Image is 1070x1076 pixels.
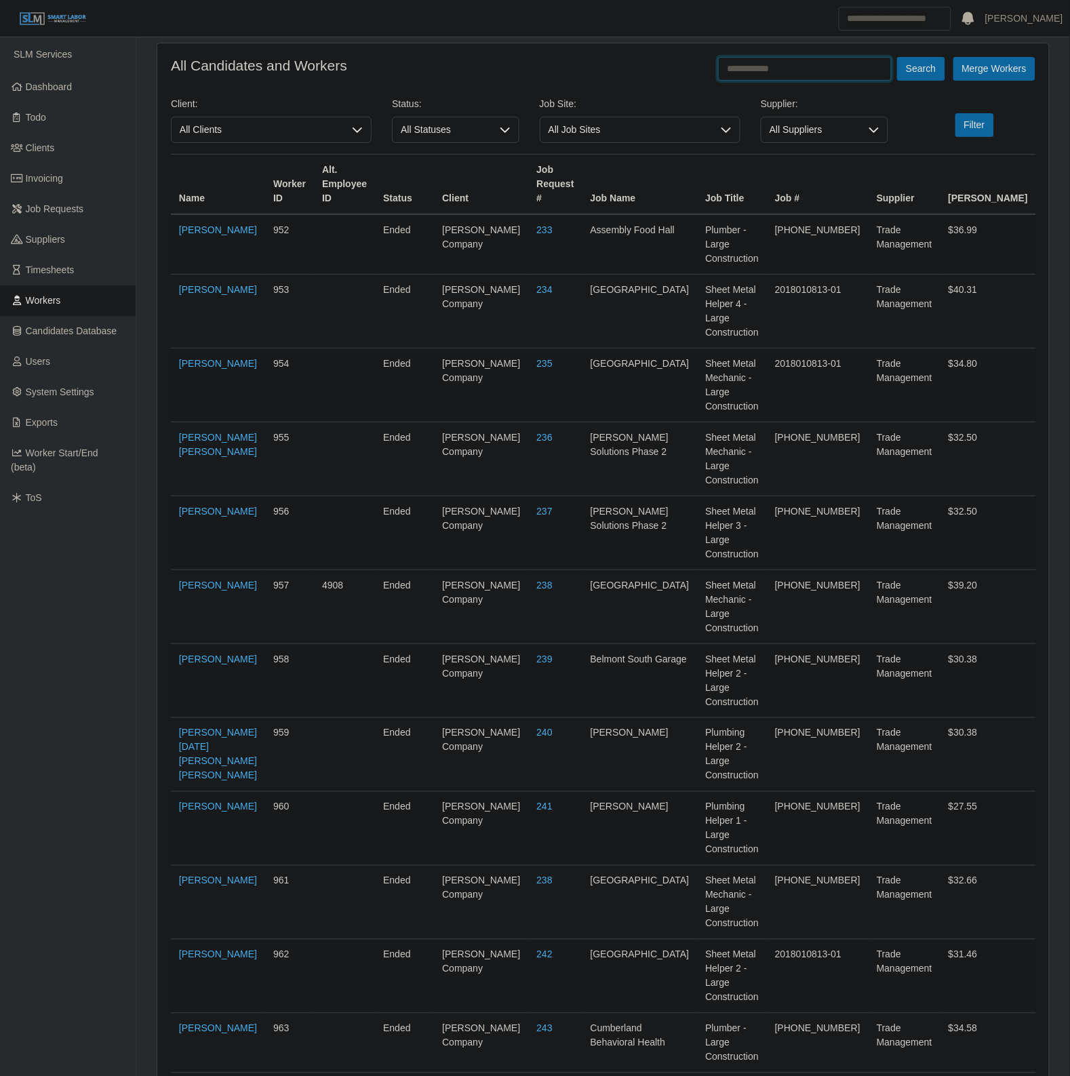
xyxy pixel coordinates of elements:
td: $27.55 [940,792,1036,866]
td: $31.46 [940,940,1036,1014]
td: ended [375,570,434,644]
td: ended [375,644,434,718]
td: $32.50 [940,422,1036,496]
a: 238 [536,580,552,591]
td: $34.80 [940,348,1036,422]
td: [PERSON_NAME] Company [434,940,528,1014]
td: 2018010813-01 [767,940,869,1014]
th: Job Title [697,155,767,215]
span: All Statuses [393,117,492,142]
td: Trade Management [869,348,940,422]
td: Sheet Metal Mechanic - Large Construction [697,422,767,496]
span: Exports [26,417,58,428]
a: [PERSON_NAME] [179,875,257,886]
td: 952 [265,214,314,275]
a: [PERSON_NAME] [179,949,257,960]
td: Assembly Food Hall [582,214,698,275]
td: ended [375,1014,434,1073]
td: 959 [265,718,314,792]
td: $32.66 [940,866,1036,940]
td: 957 [265,570,314,644]
td: Sheet Metal Helper 4 - Large Construction [697,275,767,348]
td: [PERSON_NAME] Company [434,718,528,792]
span: Suppliers [26,234,65,245]
td: [PERSON_NAME] Company [434,570,528,644]
a: [PERSON_NAME] [179,284,257,295]
td: Trade Management [869,570,940,644]
a: 235 [536,358,552,369]
td: ended [375,866,434,940]
a: 234 [536,284,552,295]
td: [GEOGRAPHIC_DATA] [582,275,698,348]
td: Trade Management [869,718,940,792]
td: [PERSON_NAME] Solutions Phase 2 [582,496,698,570]
td: Plumber - Large Construction [697,214,767,275]
span: All Job Sites [540,117,713,142]
td: [PHONE_NUMBER] [767,866,869,940]
th: [PERSON_NAME] [940,155,1036,215]
td: $36.99 [940,214,1036,275]
a: [PERSON_NAME] [179,580,257,591]
td: 962 [265,940,314,1014]
td: 956 [265,496,314,570]
a: 241 [536,801,552,812]
label: Client: [171,97,198,111]
a: [PERSON_NAME] [DATE][PERSON_NAME] [PERSON_NAME] [179,728,257,781]
th: Name [171,155,265,215]
td: $40.31 [940,275,1036,348]
td: Cumberland Behavioral Health [582,1014,698,1073]
a: [PERSON_NAME] [179,506,257,517]
a: 238 [536,875,552,886]
td: ended [375,792,434,866]
td: Plumbing Helper 2 - Large Construction [697,718,767,792]
td: ended [375,496,434,570]
td: [PERSON_NAME] Company [434,275,528,348]
span: Users [26,356,51,367]
td: $34.58 [940,1014,1036,1073]
td: [PERSON_NAME] Company [434,348,528,422]
a: 243 [536,1023,552,1034]
span: Clients [26,142,55,153]
td: [PERSON_NAME] Company [434,214,528,275]
button: Filter [955,113,994,137]
td: Belmont South Garage [582,644,698,718]
td: 958 [265,644,314,718]
a: [PERSON_NAME] [179,1023,257,1034]
th: Status [375,155,434,215]
label: Status: [392,97,422,111]
td: [GEOGRAPHIC_DATA] [582,348,698,422]
td: [PERSON_NAME] Company [434,422,528,496]
td: Sheet Metal Mechanic - Large Construction [697,348,767,422]
td: 955 [265,422,314,496]
span: ToS [26,492,42,503]
input: Search [839,7,951,31]
th: Job Name [582,155,698,215]
a: [PERSON_NAME] [179,224,257,235]
button: Search [897,57,945,81]
label: Job Site: [540,97,576,111]
th: Supplier [869,155,940,215]
td: [PHONE_NUMBER] [767,496,869,570]
td: [PERSON_NAME] Company [434,496,528,570]
td: [PHONE_NUMBER] [767,792,869,866]
td: [PERSON_NAME] Company [434,644,528,718]
a: 237 [536,506,552,517]
th: Client [434,155,528,215]
td: 961 [265,866,314,940]
td: Sheet Metal Helper 2 - Large Construction [697,940,767,1014]
td: Sheet Metal Mechanic - Large Construction [697,866,767,940]
td: ended [375,348,434,422]
a: [PERSON_NAME] [985,12,1063,26]
td: Trade Management [869,214,940,275]
img: SLM Logo [19,12,87,26]
td: [PERSON_NAME] Solutions Phase 2 [582,422,698,496]
a: 239 [536,654,552,664]
td: [GEOGRAPHIC_DATA] [582,866,698,940]
a: 236 [536,432,552,443]
td: 954 [265,348,314,422]
td: $32.50 [940,496,1036,570]
td: Sheet Metal Mechanic - Large Construction [697,570,767,644]
td: [PHONE_NUMBER] [767,570,869,644]
td: Trade Management [869,866,940,940]
td: [PERSON_NAME] Company [434,1014,528,1073]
